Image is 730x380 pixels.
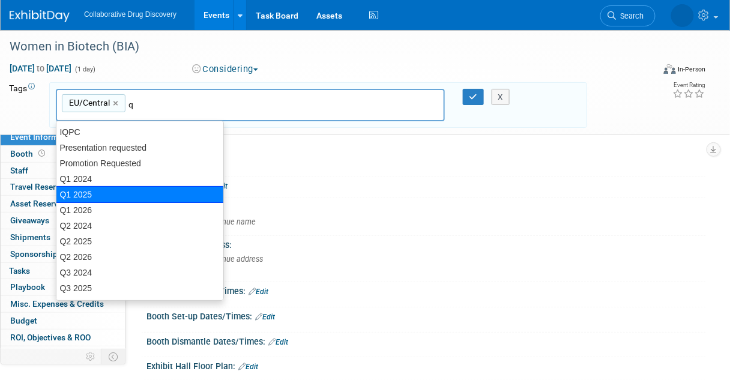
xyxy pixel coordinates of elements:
div: Q2 2025 [56,234,223,249]
span: Tasks [9,266,30,276]
img: ExhibitDay [10,10,70,22]
a: Shipments [1,229,125,246]
span: Misc. Expenses & Credits [10,299,104,309]
a: Edit [238,363,258,371]
span: Booth not reserved yet [36,149,47,158]
span: Collaborative Drug Discovery [84,10,176,19]
a: Sponsorships [1,246,125,262]
a: Travel Reservations [1,179,125,195]
div: Exhibit Hall Dates/Times: [146,282,706,298]
span: Shipments [10,232,50,242]
td: Toggle Event Tabs [101,349,126,364]
a: Misc. Expenses & Credits [1,296,125,312]
a: Playbook [1,279,125,295]
span: Budget [10,316,37,325]
button: Considering [188,63,263,76]
button: X [492,89,510,106]
a: Budget [1,313,125,329]
div: Q2 2024 [56,218,223,234]
div: Exhibit Hall Floor Plan: [146,357,706,373]
a: Giveaways [1,213,125,229]
span: Staff [10,166,28,175]
span: EU/Central [67,97,110,109]
span: to [35,64,46,73]
input: Type tag and hit enter [128,98,297,110]
img: Format-Inperson.png [664,64,676,74]
div: Pod Notes: [146,142,706,158]
div: Women in Biotech (BIA) [5,36,647,58]
span: Search [617,11,644,20]
a: Booth [1,146,125,162]
a: Edit [268,338,288,346]
div: IQPC [56,124,223,140]
div: Event Venue Address: [146,236,706,251]
span: ROI, Objectives & ROO [10,333,91,342]
a: Tasks [1,263,125,279]
div: Q1 2024 [56,171,223,187]
a: Edit [249,288,268,296]
a: × [113,97,121,110]
a: Search [600,5,656,26]
a: Event Information [1,129,125,145]
span: [DATE] [DATE] [9,63,72,74]
div: Q3 2024 [56,265,223,280]
div: Q2 2026 [56,249,223,265]
span: Playbook [10,282,45,292]
div: Event Website: [146,176,706,192]
div: Q3 2026 [56,296,223,312]
div: Event Venue Name: [146,198,706,213]
div: Event Rating [673,82,705,88]
span: Event Information [10,132,77,142]
td: Tags [9,82,38,128]
a: Asset Reservations [1,196,125,212]
span: Giveaways [10,216,49,225]
div: Q1 2026 [56,202,223,218]
div: Event Format [605,62,707,80]
span: Sponsorships [10,249,62,259]
div: Booth Set-up Dates/Times: [146,307,706,323]
a: Staff [1,163,125,179]
div: Q1 2025 [56,186,224,203]
span: Travel Reservations [10,182,83,192]
div: Promotion Requested [56,155,223,171]
div: Booth Dismantle Dates/Times: [146,333,706,348]
td: Personalize Event Tab Strip [80,349,101,364]
span: Booth [10,149,47,158]
img: Amanda Briggs [671,4,694,27]
a: ROI, Objectives & ROO [1,330,125,346]
span: (1 day) [74,65,95,73]
div: Presentation requested [56,140,223,155]
a: Edit [255,313,275,321]
div: In-Person [678,65,706,74]
div: Q3 2025 [56,280,223,296]
span: Asset Reservations [10,199,82,208]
